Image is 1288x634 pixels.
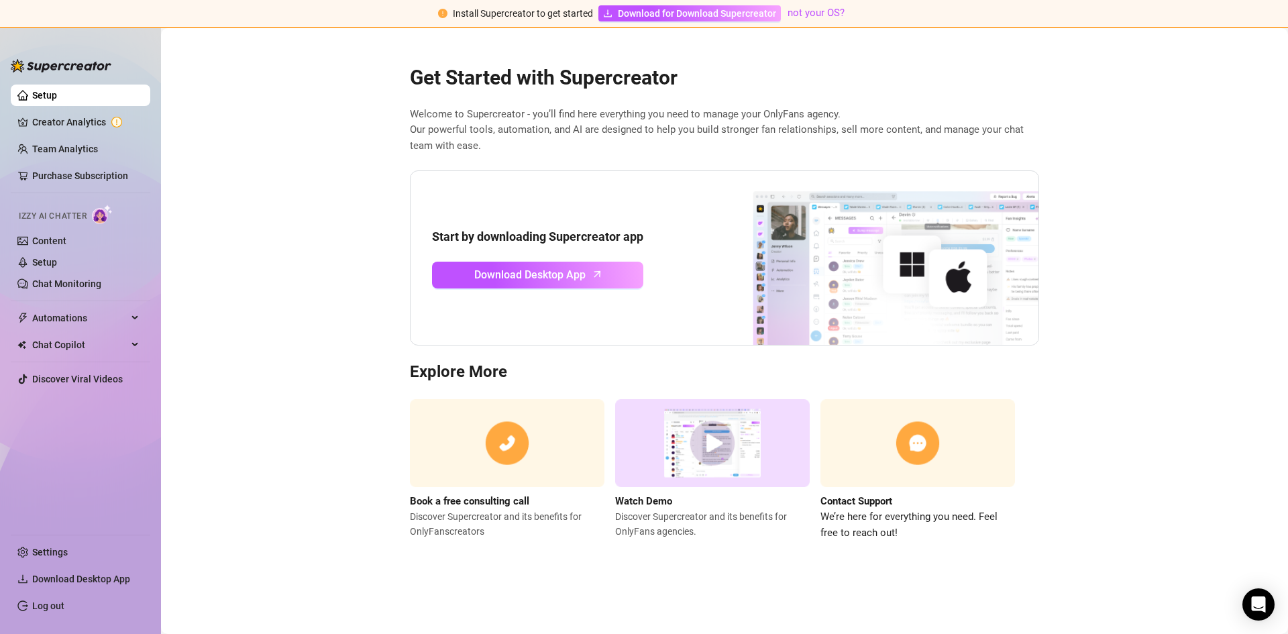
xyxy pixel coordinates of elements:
img: AI Chatter [92,205,113,224]
a: Download for Download Supercreator [598,5,781,21]
h2: Get Started with Supercreator [410,65,1039,91]
strong: Start by downloading Supercreator app [432,229,643,244]
img: consulting call [410,399,604,487]
a: Download Desktop Apparrow-up [432,262,643,288]
a: Purchase Subscription [32,170,128,181]
a: Settings [32,547,68,558]
strong: Contact Support [820,495,892,507]
span: thunderbolt [17,313,28,323]
span: Install Supercreator to get started [453,8,593,19]
h3: Explore More [410,362,1039,383]
span: Download Desktop App [32,574,130,584]
img: logo-BBDzfeDw.svg [11,59,111,72]
span: download [603,9,612,18]
a: Content [32,235,66,246]
img: download app [703,171,1038,346]
a: Log out [32,600,64,611]
span: Download Desktop App [474,266,586,283]
a: Discover Viral Videos [32,374,123,384]
img: contact support [820,399,1015,487]
a: Creator Analytics exclamation-circle [32,111,140,133]
a: Setup [32,257,57,268]
strong: Book a free consulting call [410,495,529,507]
a: Setup [32,90,57,101]
a: Team Analytics [32,144,98,154]
span: Automations [32,307,127,329]
span: Izzy AI Chatter [19,210,87,223]
span: Discover Supercreator and its benefits for OnlyFans creators [410,509,604,539]
img: supercreator demo [615,399,810,487]
a: Watch DemoDiscover Supercreator and its benefits for OnlyFans agencies. [615,399,810,541]
span: arrow-up [590,266,605,282]
span: Welcome to Supercreator - you’ll find here everything you need to manage your OnlyFans agency. Ou... [410,107,1039,154]
div: Open Intercom Messenger [1242,588,1275,621]
span: Discover Supercreator and its benefits for OnlyFans agencies. [615,509,810,539]
span: Download for Download Supercreator [618,6,776,21]
span: exclamation-circle [438,9,447,18]
img: Chat Copilot [17,340,26,350]
span: Chat Copilot [32,334,127,356]
a: not your OS? [788,7,845,19]
strong: Watch Demo [615,495,672,507]
span: download [17,574,28,584]
a: Book a free consulting callDiscover Supercreator and its benefits for OnlyFanscreators [410,399,604,541]
span: We’re here for everything you need. Feel free to reach out! [820,509,1015,541]
a: Chat Monitoring [32,278,101,289]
